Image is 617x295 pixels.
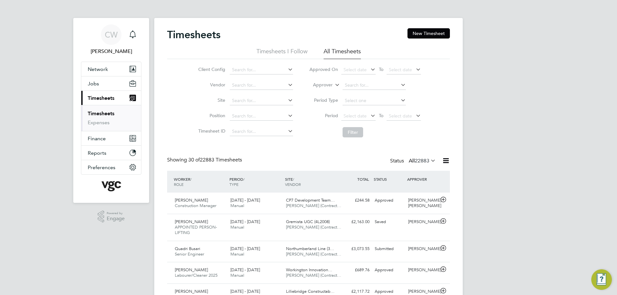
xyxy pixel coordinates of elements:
button: Finance [81,131,141,145]
div: PERIOD [228,173,283,190]
div: Approved [372,195,406,206]
span: / [293,177,294,182]
span: Northumberland Line (3… [286,246,334,251]
span: Manual [230,203,244,208]
span: [PERSON_NAME] [175,197,208,203]
span: Powered by [107,211,125,216]
div: £689.76 [339,265,372,275]
label: Vendor [196,82,225,88]
span: [PERSON_NAME] [175,267,208,273]
li: Timesheets I Follow [256,48,308,59]
span: [PERSON_NAME] [175,289,208,294]
span: [DATE] - [DATE] [230,289,260,294]
span: [PERSON_NAME] (Contract… [286,224,341,230]
div: Status [390,157,437,166]
span: Manual [230,224,244,230]
span: Select date [344,67,367,73]
li: All Timesheets [324,48,361,59]
label: All [409,158,436,164]
label: Approver [304,82,333,88]
div: [PERSON_NAME] [PERSON_NAME] [406,195,439,211]
span: Quadri Busari [175,246,200,251]
label: Timesheet ID [196,128,225,134]
span: [DATE] - [DATE] [230,219,260,224]
span: TYPE [229,182,238,187]
span: Jobs [88,81,99,87]
span: [PERSON_NAME] (Contract… [286,251,341,257]
span: Select date [389,67,412,73]
span: To [377,111,385,120]
span: Network [88,66,108,72]
div: SITE [283,173,339,190]
span: Select date [344,113,367,119]
span: [PERSON_NAME] (Contract… [286,273,341,278]
div: £2,163.00 [339,217,372,227]
div: [PERSON_NAME] [406,265,439,275]
a: Powered byEngage [98,211,125,223]
label: Period Type [309,97,338,103]
button: Timesheets [81,91,141,105]
input: Select one [343,96,406,105]
label: Approved On [309,66,338,72]
div: Timesheets [81,105,141,131]
span: [PERSON_NAME] (Contract… [286,203,341,208]
span: CW [105,30,118,39]
div: Saved [372,217,406,227]
button: New Timesheet [407,28,450,39]
span: Chris Watson [81,48,141,55]
span: Manual [230,273,244,278]
button: Reports [81,146,141,160]
span: Lilliebridge Constructab… [286,289,335,294]
div: £3,073.55 [339,244,372,254]
a: Go to home page [81,181,141,191]
button: Network [81,62,141,76]
div: APPROVER [406,173,439,185]
div: Submitted [372,244,406,254]
span: CP7 Development Team… [286,197,335,203]
span: Manual [230,251,244,257]
span: 22883 [415,158,429,164]
div: WORKER [172,173,228,190]
div: Approved [372,265,406,275]
input: Search for... [343,81,406,90]
label: Client Config [196,66,225,72]
span: Labourer/Cleaner 2025 [175,273,218,278]
button: Jobs [81,76,141,91]
span: Workington Innovation… [286,267,332,273]
span: Senior Engineer [175,251,204,257]
label: Period [309,113,338,118]
span: VENDOR [285,182,301,187]
span: Preferences [88,164,115,170]
span: Select date [389,113,412,119]
span: Gremista UGC (4L2008) [286,219,330,224]
a: Timesheets [88,110,114,117]
span: APPOINTED PERSON-LIFTING [175,224,217,235]
span: Finance [88,135,106,142]
a: Expenses [88,119,110,126]
img: vgcgroup-logo-retina.png [102,181,121,191]
span: Reports [88,150,106,156]
label: Site [196,97,225,103]
span: Timesheets [88,95,114,101]
nav: Main navigation [73,18,149,203]
span: [PERSON_NAME] [175,219,208,224]
span: Construction Manager [175,203,216,208]
span: 22883 Timesheets [188,157,242,163]
span: / [243,177,245,182]
div: Showing [167,157,243,163]
label: Position [196,113,225,118]
span: [DATE] - [DATE] [230,267,260,273]
input: Search for... [230,112,293,121]
input: Search for... [230,96,293,105]
input: Search for... [230,127,293,136]
button: Filter [343,127,363,137]
input: Search for... [230,81,293,90]
span: 30 of [188,157,200,163]
span: [DATE] - [DATE] [230,246,260,251]
button: Preferences [81,160,141,174]
div: [PERSON_NAME] [406,244,439,254]
span: To [377,65,385,74]
button: Engage Resource Center [591,269,612,290]
span: ROLE [174,182,183,187]
span: TOTAL [357,177,369,182]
